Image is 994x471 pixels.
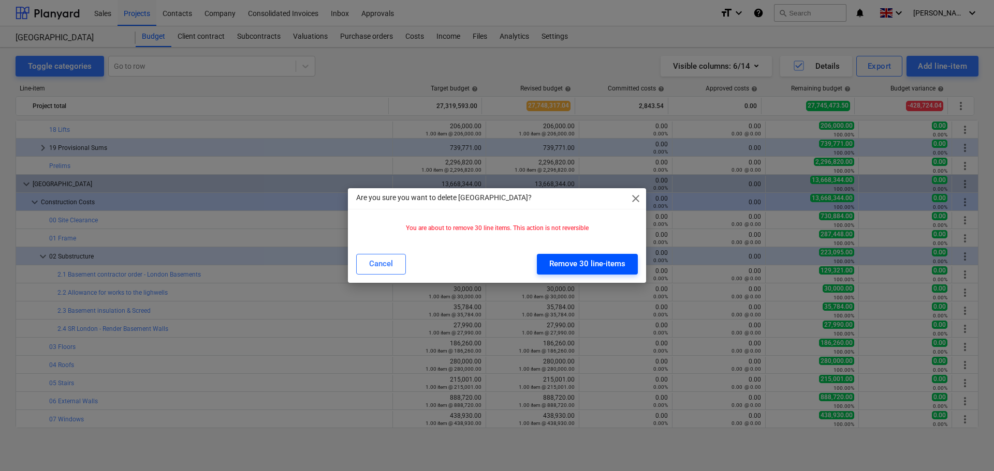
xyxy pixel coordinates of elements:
[356,254,406,275] button: Cancel
[356,192,532,203] p: Are you sure you want to delete [GEOGRAPHIC_DATA]?
[549,257,625,270] div: Remove 30 line-items
[537,254,638,275] button: Remove 30 line-items
[630,192,642,205] span: close
[360,224,634,233] p: You are about to remove 30 line items. This action is not reversible
[942,421,994,471] iframe: Chat Widget
[369,257,393,270] div: Cancel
